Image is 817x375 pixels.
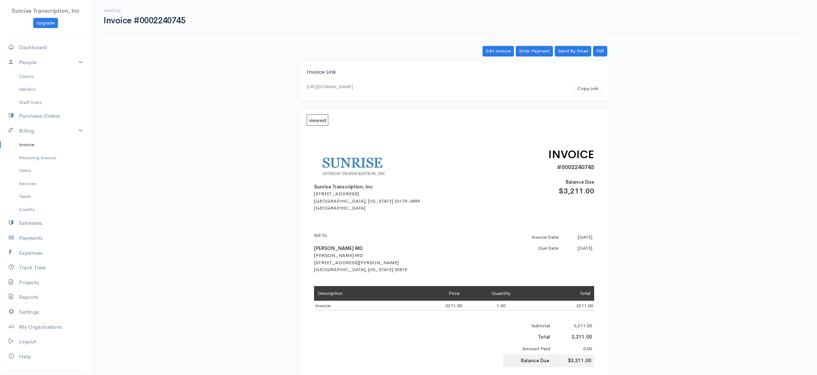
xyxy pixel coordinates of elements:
a: Pdf [593,46,607,56]
b: Total [538,334,550,340]
button: Copy Link [574,83,601,94]
a: Send By Email [555,46,591,56]
td: Description [314,286,408,301]
td: 0.00 [552,343,594,355]
span: viewed [307,114,328,126]
b: [PERSON_NAME] MD [314,245,363,251]
p: Bill To [314,232,442,239]
td: Subtotal [503,320,552,332]
div: Invoice Link [307,68,601,76]
td: Quantity [463,286,539,301]
h1: Invoice #0002240745 [104,16,185,25]
td: [DATE] [560,232,594,243]
div: [STREET_ADDRESS] [GEOGRAPHIC_DATA], [US_STATE] 33179-3899 [GEOGRAPHIC_DATA] [314,190,442,212]
td: Invoice [314,301,408,310]
td: 3211.00 [408,301,463,310]
b: Sunrise Transcription, Inc [314,184,373,190]
td: Amount Paid [503,343,552,355]
img: logo-41.gif [314,147,405,183]
a: Enter Payment [516,46,553,56]
td: Price [408,286,463,301]
span: $3,211.00 [558,187,594,196]
div: [URL][DOMAIN_NAME] [307,83,353,90]
a: Edit Invoice [483,46,514,56]
span: Balance Due [566,179,594,185]
td: Due Date [503,243,560,254]
td: [DATE] [560,243,594,254]
div: [PERSON_NAME] MD [STREET_ADDRESS][PERSON_NAME] [GEOGRAPHIC_DATA], [US_STATE] 32819 [314,232,442,273]
td: 3211.00 [539,301,594,310]
td: Total [539,286,594,301]
td: 1.00 [463,301,539,310]
b: 3,211.00 [572,334,592,340]
h6: Invoice [104,9,185,13]
td: Balance Due [503,354,552,367]
a: Upgrade [33,18,58,28]
td: 3,211.00 [552,320,594,332]
td: $3,211.00 [552,354,594,367]
span: INVOICE [548,148,594,161]
td: Invoice Date [503,232,560,243]
span: #0002240745 [557,163,594,171]
span: Sunrise Transcription, Inc [12,7,80,14]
